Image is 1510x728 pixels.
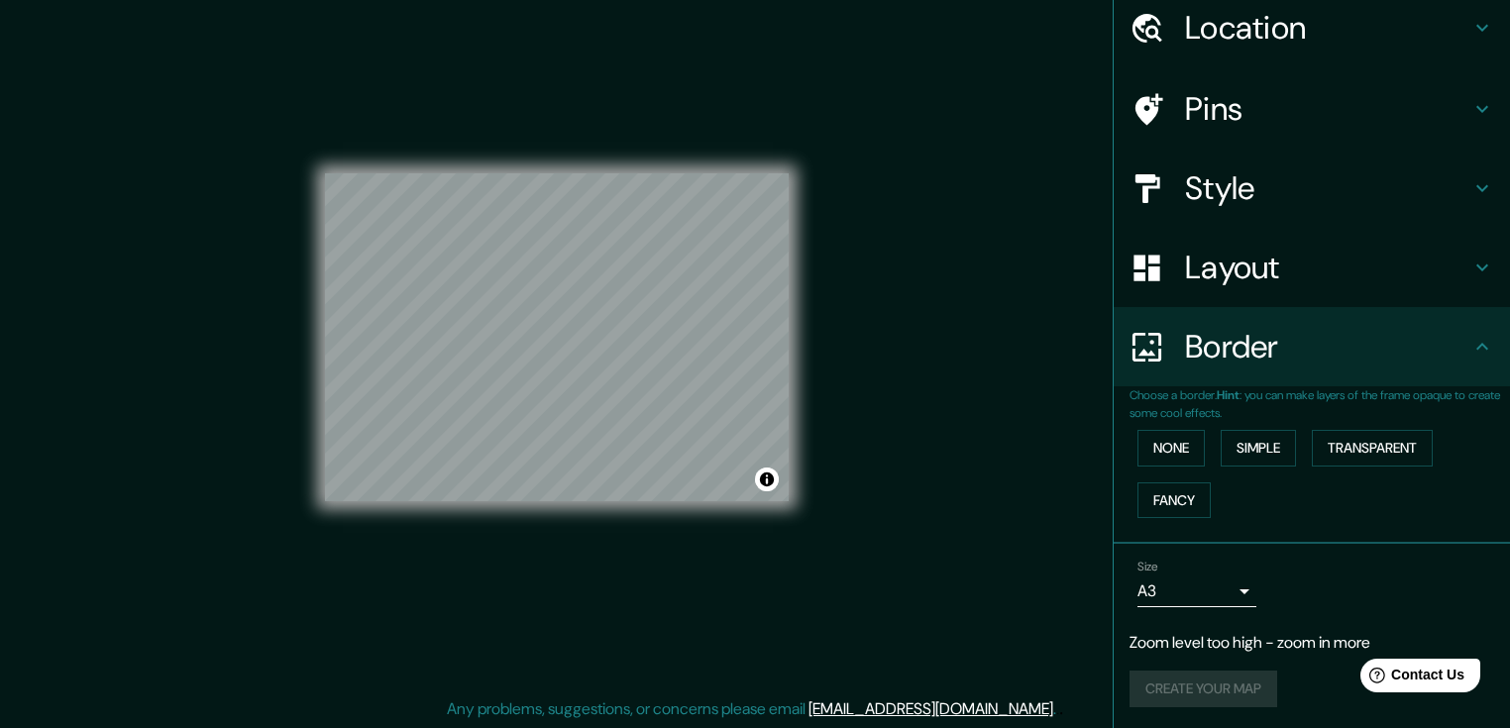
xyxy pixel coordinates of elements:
[1059,697,1063,721] div: .
[1185,89,1470,129] h4: Pins
[1312,430,1433,467] button: Transparent
[1056,697,1059,721] div: .
[1114,228,1510,307] div: Layout
[1130,386,1510,422] p: Choose a border. : you can make layers of the frame opaque to create some cool effects.
[809,698,1053,719] a: [EMAIL_ADDRESS][DOMAIN_NAME]
[1185,8,1470,48] h4: Location
[755,468,779,491] button: Toggle attribution
[1185,327,1470,366] h4: Border
[1130,631,1494,655] p: Zoom level too high - zoom in more
[447,697,1056,721] p: Any problems, suggestions, or concerns please email .
[325,173,789,501] canvas: Map
[1137,430,1205,467] button: None
[1334,651,1488,706] iframe: Help widget launcher
[1221,430,1296,467] button: Simple
[1217,387,1240,403] b: Hint
[1185,248,1470,287] h4: Layout
[1137,482,1211,519] button: Fancy
[1114,307,1510,386] div: Border
[1114,69,1510,149] div: Pins
[1137,575,1256,607] div: A3
[1114,149,1510,228] div: Style
[1185,168,1470,208] h4: Style
[1137,559,1158,575] label: Size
